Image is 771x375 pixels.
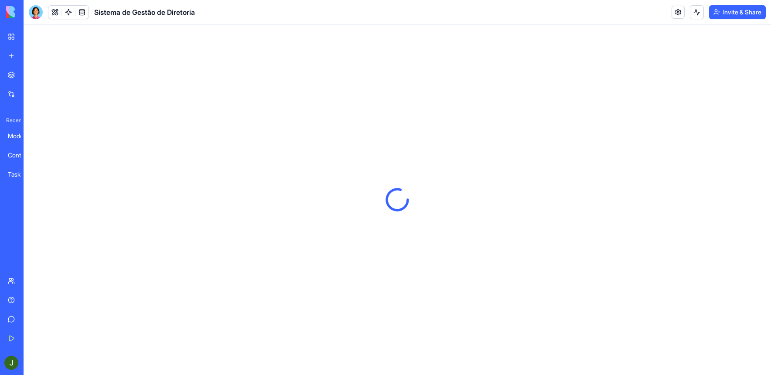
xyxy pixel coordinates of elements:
[4,356,18,370] img: ACg8ocIspyNl0f8hfb4bAaA_S6oWeVfi_hJl_GBqU1fh7dCzgWM2xw=s96-c
[8,170,32,179] div: Task Manager
[3,166,38,183] a: Task Manager
[8,132,32,140] div: Modern Team Project Planner
[94,7,195,17] span: Sistema de Gestão de Diretoria
[6,6,60,18] img: logo
[3,147,38,164] a: Content Calendar Genius
[3,127,38,145] a: Modern Team Project Planner
[709,5,766,19] button: Invite & Share
[3,117,21,124] span: Recent
[8,151,32,160] div: Content Calendar Genius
